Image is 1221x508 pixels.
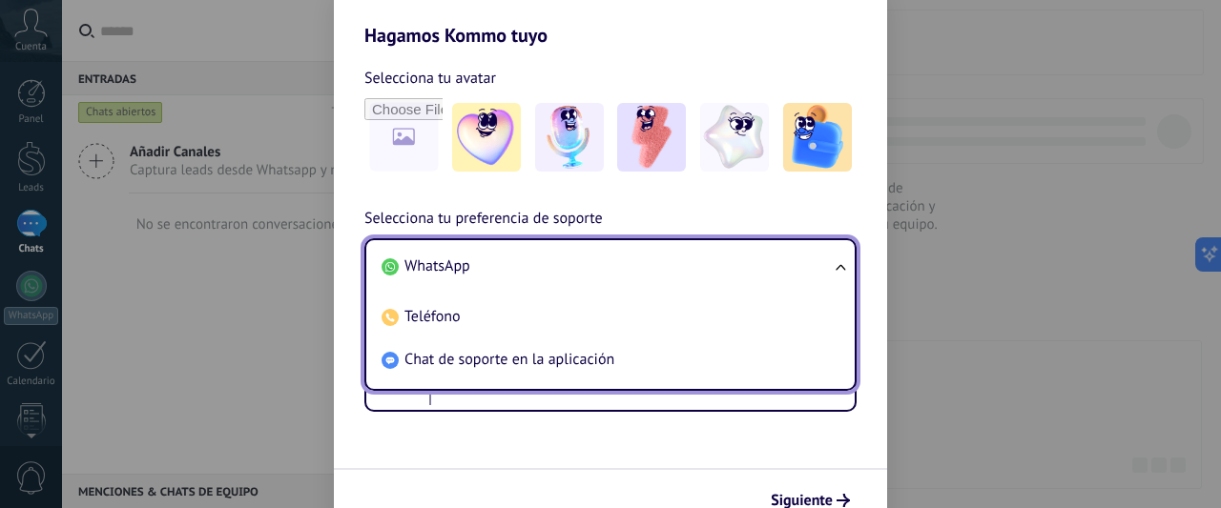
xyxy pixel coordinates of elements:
img: -2.jpeg [535,103,604,172]
img: -5.jpeg [783,103,852,172]
img: -4.jpeg [700,103,769,172]
span: Chat de soporte en la aplicación [404,350,614,369]
span: Siguiente [771,494,833,507]
span: WhatsApp [404,256,470,275]
span: Teléfono [404,307,461,326]
img: -3.jpeg [617,103,686,172]
span: Selecciona tu avatar [364,66,496,91]
span: Selecciona tu preferencia de soporte [364,207,603,232]
img: -1.jpeg [452,103,521,172]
